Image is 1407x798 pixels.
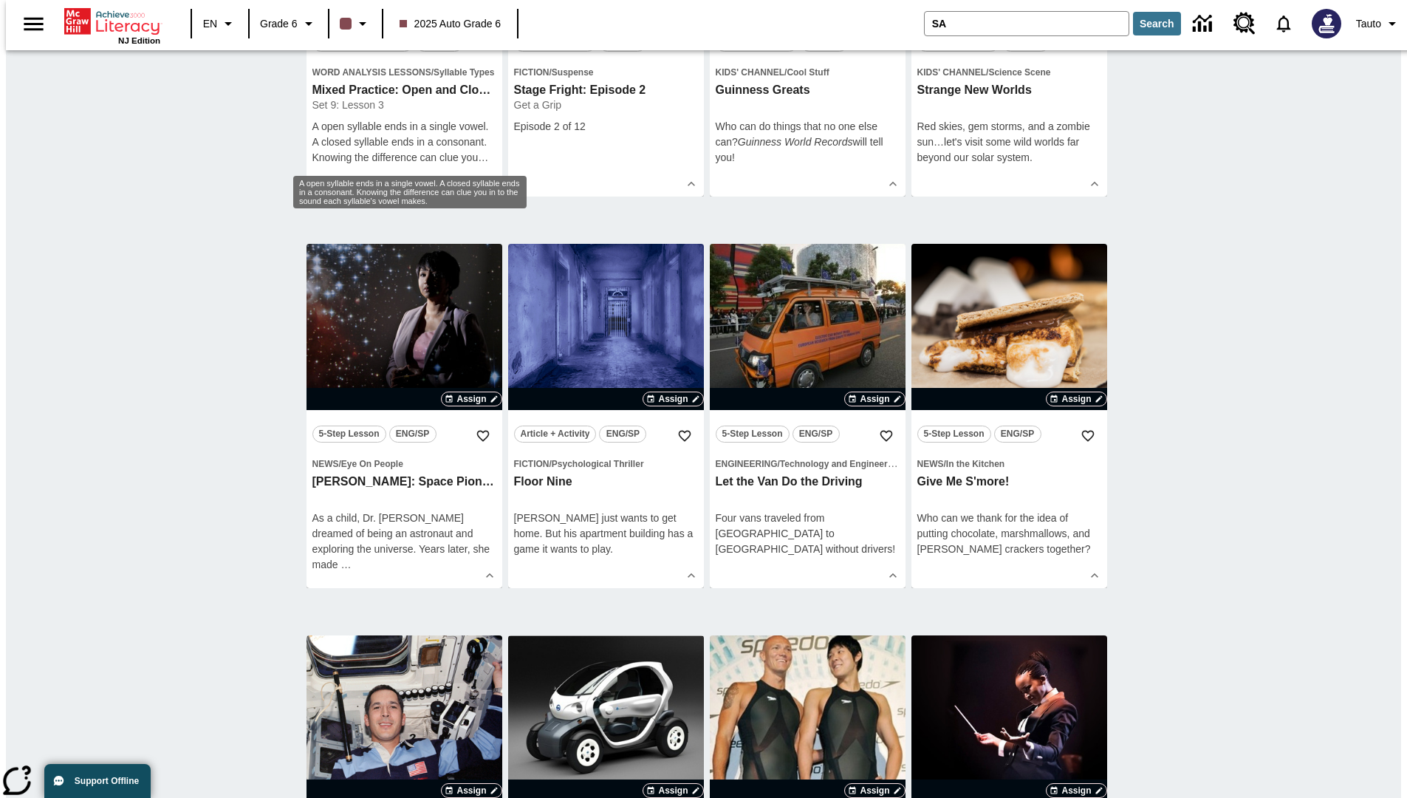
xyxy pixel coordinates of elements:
span: EN [203,16,217,32]
div: A open syllable ends in a single vowel. A closed syllable ends in a consonant. Knowing the differ... [312,119,496,166]
button: Add to Favorites [671,423,698,449]
span: Engineering [716,459,778,469]
span: / [986,67,988,78]
span: / [431,67,434,78]
span: u [472,151,478,163]
span: ENG/SP [1001,426,1034,442]
span: … [340,559,351,570]
span: Topic: Word Analysis Lessons/Syllable Types [312,64,496,80]
h3: Guinness Greats [716,83,900,98]
span: Tauto [1356,16,1381,32]
span: Topic: Fiction/Psychological Thriller [514,456,698,471]
span: ENG/SP [606,426,640,442]
span: … [478,151,488,163]
span: / [550,67,552,78]
button: Add to Favorites [873,423,900,449]
button: Support Offline [44,764,151,798]
button: ENG/SP [599,426,646,443]
span: Assign [1061,392,1091,406]
span: / [944,459,946,469]
a: Resource Center, Will open in new tab [1225,4,1264,44]
h3: Let the Van Do the Driving [716,474,900,490]
span: Technology and Engineering [780,459,901,469]
div: Who can we thank for the idea of putting chocolate, marshmallows, and [PERSON_NAME] crackers toge... [917,511,1101,557]
span: Cool Stuff [787,67,829,78]
span: / [550,459,552,469]
button: Assign Choose Dates [844,392,905,406]
div: A open syllable ends in a single vowel. A closed syllable ends in a consonant. Knowing the differ... [299,179,521,205]
button: Show Details [882,565,904,587]
button: ENG/SP [389,426,437,443]
span: News [312,459,339,469]
button: ENG/SP [792,426,840,443]
span: Assign [1061,784,1091,797]
img: Avatar [1312,9,1341,38]
div: Red skies, gem storms, and a zombie sun…let's visit some wild worlds far beyond our solar system. [917,119,1101,166]
div: Home [64,5,160,45]
div: [PERSON_NAME] just wants to get home. But his apartment building has a game it wants to play. [514,511,698,557]
button: Assign Choose Dates [441,783,501,798]
div: lesson details [307,244,502,588]
button: Assign Choose Dates [643,783,703,798]
button: Assign Choose Dates [844,783,905,798]
button: Add to Favorites [1075,423,1101,449]
button: Profile/Settings [1350,10,1407,37]
button: Assign Choose Dates [1046,783,1106,798]
div: As a child, Dr. [PERSON_NAME] dreamed of being an astronaut and exploring the universe. Years lat... [312,511,496,573]
span: 2025 Auto Grade 6 [400,16,501,32]
span: ENG/SP [396,426,429,442]
button: Select a new avatar [1303,4,1350,43]
div: lesson details [911,244,1107,588]
div: lesson details [710,244,906,588]
div: Four vans traveled from [GEOGRAPHIC_DATA] to [GEOGRAPHIC_DATA] without drivers! [716,511,900,557]
span: Kids' Channel [917,67,987,78]
span: Support Offline [75,776,139,786]
button: Language: EN, Select a language [196,10,244,37]
span: Topic: Kids' Channel/Science Scene [917,64,1101,80]
span: Topic: Kids' Channel/Cool Stuff [716,64,900,80]
button: Add to Favorites [470,423,496,449]
span: 5-Step Lesson [924,426,985,442]
div: Episode 2 of 12 [514,119,698,134]
a: Data Center [1184,4,1225,44]
span: Suspense [552,67,594,78]
span: Fiction [514,67,550,78]
span: Fiction [514,459,550,469]
span: Assign [658,784,688,797]
button: Class color is dark brown. Change class color [334,10,377,37]
span: Topic: Engineering/Technology and Engineering [716,456,900,471]
span: Assign [456,784,486,797]
div: lesson details [508,244,704,588]
em: Guinness World Records [738,136,853,148]
input: search field [925,12,1129,35]
span: Assign [860,784,889,797]
button: Show Details [1084,173,1106,195]
span: Topic: News/Eye On People [312,456,496,471]
button: 5-Step Lesson [917,426,991,443]
span: ENG/SP [799,426,832,442]
span: Science Scene [988,67,1050,78]
h3: Give Me S'more! [917,474,1101,490]
button: Show Details [479,565,501,587]
span: Word Analysis Lessons [312,67,431,78]
span: / [778,459,780,469]
span: 5-Step Lesson [319,426,380,442]
span: Topic: News/In the Kitchen [917,456,1101,471]
span: Assign [658,392,688,406]
h3: Mae Jemison: Space Pioneer [312,474,496,490]
span: Eye On People [341,459,403,469]
span: Syllable Types [434,67,494,78]
h3: Stage Fright: Episode 2 [514,83,698,98]
span: Topic: Fiction/Suspense [514,64,698,80]
span: In the Kitchen [946,459,1004,469]
button: Show Details [680,173,702,195]
button: 5-Step Lesson [312,426,386,443]
span: News [917,459,944,469]
button: ENG/SP [994,426,1041,443]
h3: Floor Nine [514,474,698,490]
a: Notifications [1264,4,1303,43]
span: / [339,459,341,469]
button: Open side menu [12,2,55,46]
button: Search [1133,12,1181,35]
span: Psychological Thriller [552,459,644,469]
